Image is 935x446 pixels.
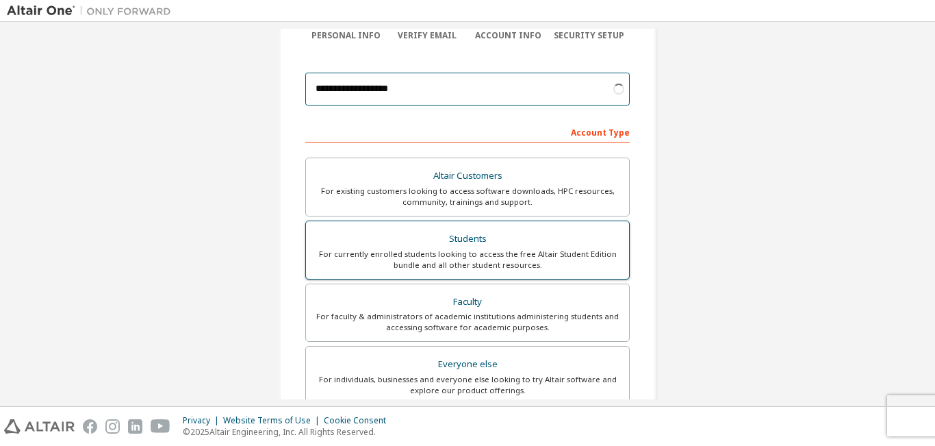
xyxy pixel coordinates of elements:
div: Verify Email [387,30,468,41]
div: Security Setup [549,30,630,41]
div: Personal Info [305,30,387,41]
div: For currently enrolled students looking to access the free Altair Student Edition bundle and all ... [314,249,621,271]
img: instagram.svg [105,419,120,434]
div: Faculty [314,293,621,312]
div: Account Info [467,30,549,41]
div: For existing customers looking to access software downloads, HPC resources, community, trainings ... [314,186,621,208]
div: For faculty & administrators of academic institutions administering students and accessing softwa... [314,311,621,333]
div: Website Terms of Use [223,415,324,426]
img: youtube.svg [151,419,170,434]
div: Everyone else [314,355,621,374]
p: © 2025 Altair Engineering, Inc. All Rights Reserved. [183,426,394,438]
div: Account Type [305,121,630,143]
div: For individuals, businesses and everyone else looking to try Altair software and explore our prod... [314,374,621,396]
img: facebook.svg [83,419,97,434]
div: Students [314,230,621,249]
img: linkedin.svg [128,419,142,434]
img: altair_logo.svg [4,419,75,434]
div: Privacy [183,415,223,426]
div: Altair Customers [314,166,621,186]
img: Altair One [7,4,178,18]
div: Cookie Consent [324,415,394,426]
